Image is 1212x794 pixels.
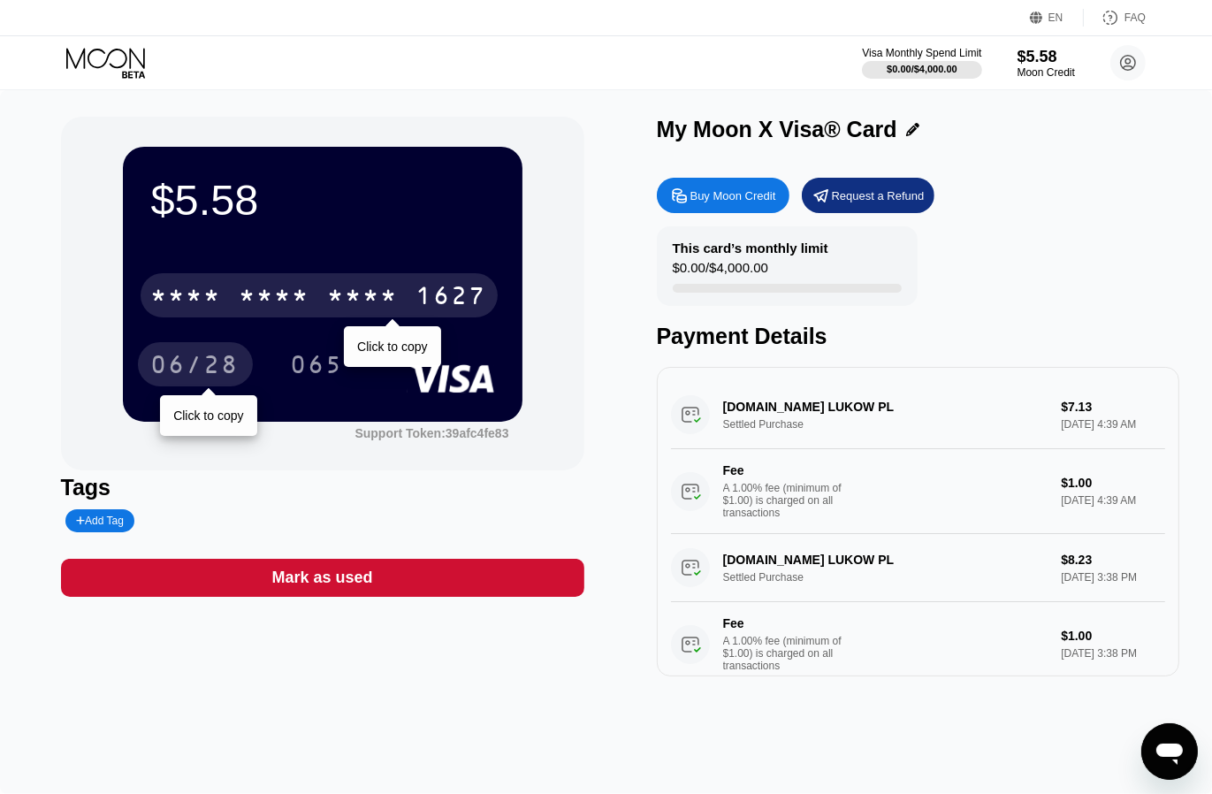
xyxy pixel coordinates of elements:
div: EN [1030,9,1084,27]
div: Mark as used [61,559,584,597]
div: Support Token:39afc4fe83 [354,426,508,440]
div: Click to copy [173,408,243,423]
div: A 1.00% fee (minimum of $1.00) is charged on all transactions [723,482,856,519]
div: Mark as used [271,568,372,588]
div: Add Tag [76,515,124,527]
div: $5.58 [151,175,494,225]
div: FeeA 1.00% fee (minimum of $1.00) is charged on all transactions$1.00[DATE] 4:39 AM [671,449,1166,534]
div: Request a Refund [802,178,934,213]
div: 065 [291,353,344,381]
div: Visa Monthly Spend Limit [862,47,981,59]
div: $0.00 / $4,000.00 [887,64,957,74]
div: Visa Monthly Spend Limit$0.00/$4,000.00 [862,47,981,79]
div: Support Token: 39afc4fe83 [354,426,508,440]
div: $5.58 [1018,48,1075,66]
div: Request a Refund [832,188,925,203]
div: 065 [278,342,357,386]
div: My Moon X Visa® Card [657,117,897,142]
div: Fee [723,463,847,477]
div: $1.00 [1061,476,1165,490]
div: 06/28 [151,353,240,381]
div: 06/28 [138,342,253,386]
div: $5.58Moon Credit [1018,48,1075,79]
div: Buy Moon Credit [690,188,776,203]
div: EN [1048,11,1063,24]
iframe: Button to launch messaging window [1141,723,1198,780]
div: $1.00 [1061,629,1165,643]
div: FAQ [1084,9,1146,27]
div: Moon Credit [1018,66,1075,79]
div: Payment Details [657,324,1180,349]
div: A 1.00% fee (minimum of $1.00) is charged on all transactions [723,635,856,672]
div: $0.00 / $4,000.00 [673,260,768,284]
div: [DATE] 4:39 AM [1061,494,1165,507]
div: This card’s monthly limit [673,240,828,256]
div: Fee [723,616,847,630]
div: Buy Moon Credit [657,178,789,213]
div: [DATE] 3:38 PM [1061,647,1165,660]
div: FAQ [1124,11,1146,24]
div: Add Tag [65,509,134,532]
div: FeeA 1.00% fee (minimum of $1.00) is charged on all transactions$1.00[DATE] 3:38 PM [671,602,1166,687]
div: 1627 [416,284,487,312]
div: Click to copy [357,340,427,354]
div: Tags [61,475,584,500]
